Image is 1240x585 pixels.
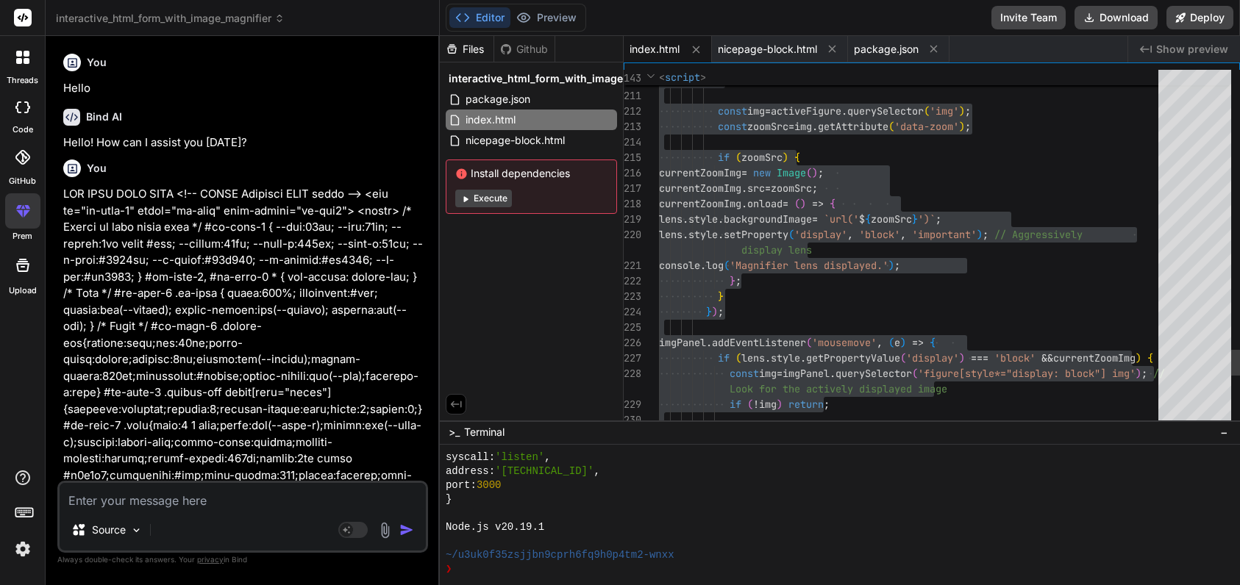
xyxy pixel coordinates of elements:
[959,351,965,365] span: )
[544,451,550,464] span: ,
[812,166,818,179] span: )
[718,290,724,303] span: }
[788,228,794,241] span: (
[624,119,640,134] div: 213
[197,555,224,564] span: privacy
[1136,351,1141,365] span: )
[624,320,640,335] div: 225
[446,562,453,576] span: ❯
[859,212,865,226] span: $
[912,228,977,241] span: 'important'
[800,197,806,210] span: )
[830,197,835,210] span: {
[718,104,747,118] span: const
[812,197,824,210] span: =>
[788,120,794,133] span: =
[464,132,566,149] span: nicepage-block.html
[859,228,900,241] span: 'block'
[624,351,640,366] div: 227
[624,397,640,412] div: 229
[794,228,847,241] span: 'display'
[624,71,640,86] span: 143
[9,175,36,187] label: GitHub
[659,71,665,84] span: <
[464,425,505,439] span: Terminal
[730,259,888,272] span: 'Magnifier lens displayed.'
[991,6,1066,29] button: Invite Team
[446,520,544,534] span: Node.js v20.19.1
[63,80,425,97] p: Hello
[741,351,765,365] span: lens
[894,120,959,133] span: 'data-zoom'
[747,182,765,195] span: src
[683,212,688,226] span: .
[130,524,143,536] img: Pick Models
[718,120,747,133] span: const
[510,7,582,28] button: Preview
[994,351,1036,365] span: 'block'
[854,42,919,57] span: package.json
[747,197,783,210] span: onload
[688,228,718,241] span: style
[724,212,812,226] span: backgroundImage
[712,305,718,318] span: )
[747,120,788,133] span: zoomSrc
[735,274,741,287] span: ;
[56,11,285,26] span: interactive_html_form_with_image_magnifier
[624,412,640,428] div: 230
[1053,351,1136,365] span: currentZoomImg
[624,212,640,227] div: 219
[806,166,812,179] span: (
[446,464,495,478] span: address:
[446,492,452,506] span: }
[624,134,640,150] div: 214
[624,335,640,351] div: 226
[377,522,393,539] img: attachment
[659,197,741,210] span: currentZoomImg
[1041,351,1053,365] span: &&
[624,150,640,165] div: 215
[983,228,988,241] span: ;
[624,227,640,243] div: 220
[765,104,771,118] span: =
[464,111,517,129] span: index.html
[1217,420,1231,444] button: −
[788,398,824,411] span: return
[1147,351,1153,365] span: {
[9,284,37,297] label: Upload
[924,104,930,118] span: (
[783,151,788,164] span: )
[624,181,640,196] div: 217
[86,110,122,124] h6: Bind AI
[706,336,712,349] span: .
[888,259,894,272] span: )
[1153,367,1165,380] span: //
[1141,367,1147,380] span: ;
[718,212,724,226] span: .
[683,228,688,241] span: .
[900,228,906,241] span: ,
[812,336,877,349] span: 'mousemove'
[741,243,812,256] span: display lens
[771,104,841,118] span: activeFigure
[783,197,788,210] span: =
[659,212,683,226] span: lens
[753,166,771,179] span: new
[92,523,126,537] p: Source
[624,366,640,381] div: 228
[1166,6,1233,29] button: Deploy
[659,228,683,241] span: lens
[812,182,818,195] span: ;
[735,351,741,365] span: (
[835,367,912,380] span: querySelector
[455,166,607,181] span: Install dependencies
[930,104,959,118] span: 'img'
[753,398,759,411] span: !
[900,351,906,365] span: (
[806,351,900,365] span: getPropertyValue
[1075,6,1158,29] button: Download
[959,120,965,133] span: )
[936,212,941,226] span: ;
[57,553,428,567] p: Always double-check its answers. Your in Bind
[741,182,747,195] span: .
